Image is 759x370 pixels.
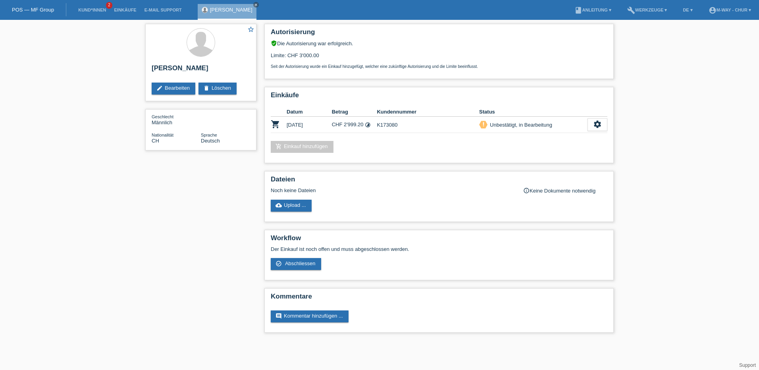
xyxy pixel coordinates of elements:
[481,121,486,127] i: priority_high
[275,260,282,267] i: check_circle_outline
[271,200,312,212] a: cloud_uploadUpload ...
[152,83,195,94] a: editBearbeiten
[570,8,615,12] a: bookAnleitung ▾
[271,246,607,252] p: Der Einkauf ist noch offen und muss abgeschlossen werden.
[275,143,282,150] i: add_shopping_cart
[253,2,259,8] a: close
[271,187,513,193] div: Noch keine Dateien
[332,107,377,117] th: Betrag
[377,117,479,133] td: K173080
[271,46,607,69] div: Limite: CHF 3'000.00
[479,107,588,117] th: Status
[275,202,282,208] i: cloud_upload
[523,187,530,194] i: info_outline
[705,8,755,12] a: account_circlem-way - Chur ▾
[12,7,54,13] a: POS — MF Group
[271,64,607,69] p: Seit der Autorisierung wurde ein Einkauf hinzugefügt, welcher eine zukünftige Autorisierung und d...
[332,117,377,133] td: CHF 2'999.20
[487,121,552,129] div: Unbestätigt, in Bearbeitung
[275,313,282,319] i: comment
[271,40,277,46] i: verified_user
[679,8,696,12] a: DE ▾
[271,28,607,40] h2: Autorisierung
[141,8,186,12] a: E-Mail Support
[285,260,316,266] span: Abschliessen
[523,187,607,194] div: Keine Dokumente notwendig
[271,119,280,129] i: POSP00026090
[156,85,163,91] i: edit
[377,107,479,117] th: Kundennummer
[210,7,252,13] a: [PERSON_NAME]
[271,141,333,153] a: add_shopping_cartEinkauf hinzufügen
[287,107,332,117] th: Datum
[201,138,220,144] span: Deutsch
[152,114,173,119] span: Geschlecht
[271,175,607,187] h2: Dateien
[271,258,321,270] a: check_circle_outline Abschliessen
[709,6,717,14] i: account_circle
[271,91,607,103] h2: Einkäufe
[152,138,159,144] span: Schweiz
[593,120,602,129] i: settings
[152,133,173,137] span: Nationalität
[201,133,217,137] span: Sprache
[627,6,635,14] i: build
[152,114,201,125] div: Männlich
[271,234,607,246] h2: Workflow
[247,26,254,33] i: star_border
[739,362,756,368] a: Support
[110,8,140,12] a: Einkäufe
[74,8,110,12] a: Kund*innen
[247,26,254,34] a: star_border
[198,83,237,94] a: deleteLöschen
[287,117,332,133] td: [DATE]
[106,2,112,9] span: 2
[203,85,210,91] i: delete
[271,310,349,322] a: commentKommentar hinzufügen ...
[365,122,371,128] i: 12 Raten
[574,6,582,14] i: book
[254,3,258,7] i: close
[152,64,250,76] h2: [PERSON_NAME]
[271,40,607,46] div: Die Autorisierung war erfolgreich.
[623,8,671,12] a: buildWerkzeuge ▾
[271,293,607,304] h2: Kommentare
